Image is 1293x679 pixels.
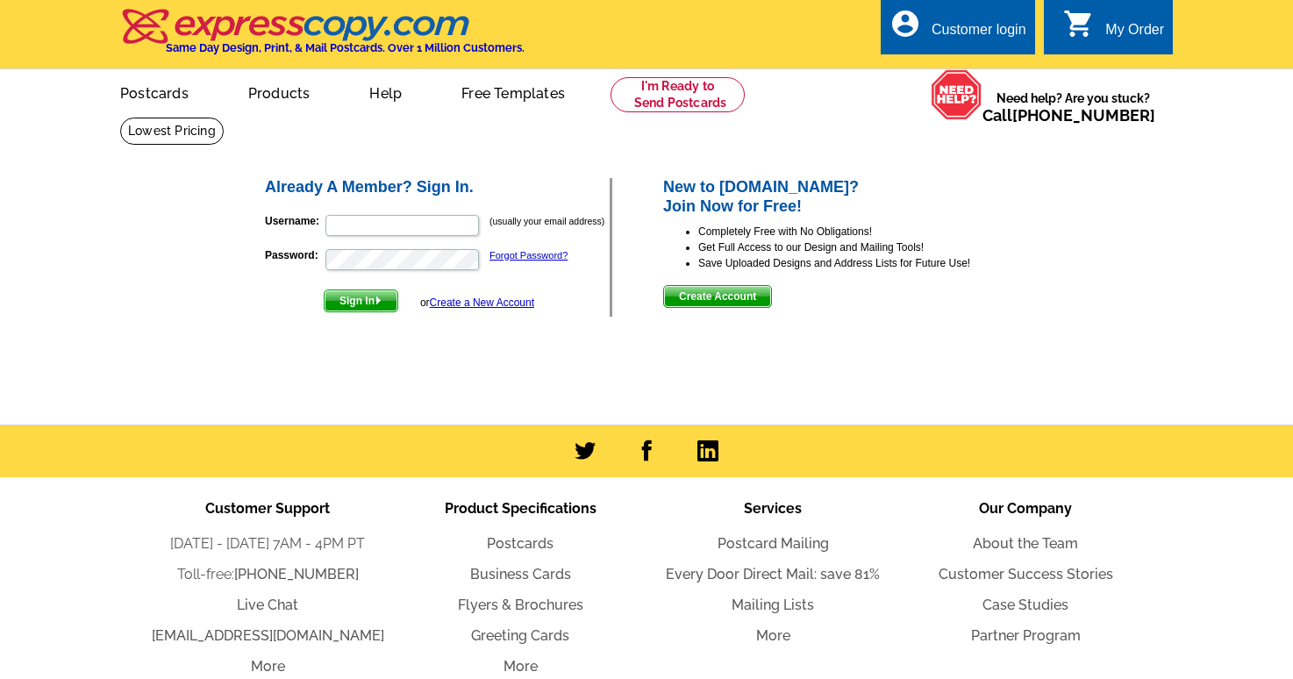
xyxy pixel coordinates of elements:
a: Case Studies [982,597,1068,613]
a: [PHONE_NUMBER] [1012,106,1155,125]
a: Greeting Cards [471,627,569,644]
h4: Same Day Design, Print, & Mail Postcards. Over 1 Million Customers. [166,41,525,54]
i: shopping_cart [1063,8,1095,39]
li: Toll-free: [141,564,394,585]
span: Product Specifications [445,500,596,517]
a: Same Day Design, Print, & Mail Postcards. Over 1 Million Customers. [120,21,525,54]
a: Free Templates [433,71,593,112]
a: Business Cards [470,566,571,583]
span: Customer Support [205,500,330,517]
a: Create a New Account [430,297,534,309]
button: Sign In [324,289,398,312]
label: Username: [265,213,324,229]
a: Customer Success Stories [939,566,1113,583]
h2: New to [DOMAIN_NAME]? Join Now for Free! [663,178,1031,216]
a: Live Chat [237,597,298,613]
i: account_circle [889,8,921,39]
span: Services [744,500,802,517]
li: Get Full Access to our Design and Mailing Tools! [698,239,1031,255]
small: (usually your email address) [489,216,604,226]
a: account_circle Customer login [889,19,1026,41]
a: Postcards [92,71,217,112]
a: Mailing Lists [732,597,814,613]
a: Postcard Mailing [718,535,829,552]
a: Postcards [487,535,554,552]
div: My Order [1105,22,1164,46]
button: Create Account [663,285,772,308]
li: [DATE] - [DATE] 7AM - 4PM PT [141,533,394,554]
span: Call [982,106,1155,125]
span: Sign In [325,290,397,311]
img: help [931,69,982,120]
a: Flyers & Brochures [458,597,583,613]
a: [EMAIL_ADDRESS][DOMAIN_NAME] [152,627,384,644]
li: Completely Free with No Obligations! [698,224,1031,239]
a: More [756,627,790,644]
li: Save Uploaded Designs and Address Lists for Future Use! [698,255,1031,271]
div: Customer login [932,22,1026,46]
a: About the Team [973,535,1078,552]
a: shopping_cart My Order [1063,19,1164,41]
a: [PHONE_NUMBER] [234,566,359,583]
span: Need help? Are you stuck? [982,89,1164,125]
label: Password: [265,247,324,263]
a: Every Door Direct Mail: save 81% [666,566,880,583]
a: Forgot Password? [489,250,568,261]
img: button-next-arrow-white.png [375,297,382,304]
a: Products [220,71,339,112]
a: Help [341,71,430,112]
a: More [504,658,538,675]
span: Create Account [664,286,771,307]
h2: Already A Member? Sign In. [265,178,610,197]
span: Our Company [979,500,1072,517]
a: More [251,658,285,675]
div: or [420,295,534,311]
a: Partner Program [971,627,1081,644]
